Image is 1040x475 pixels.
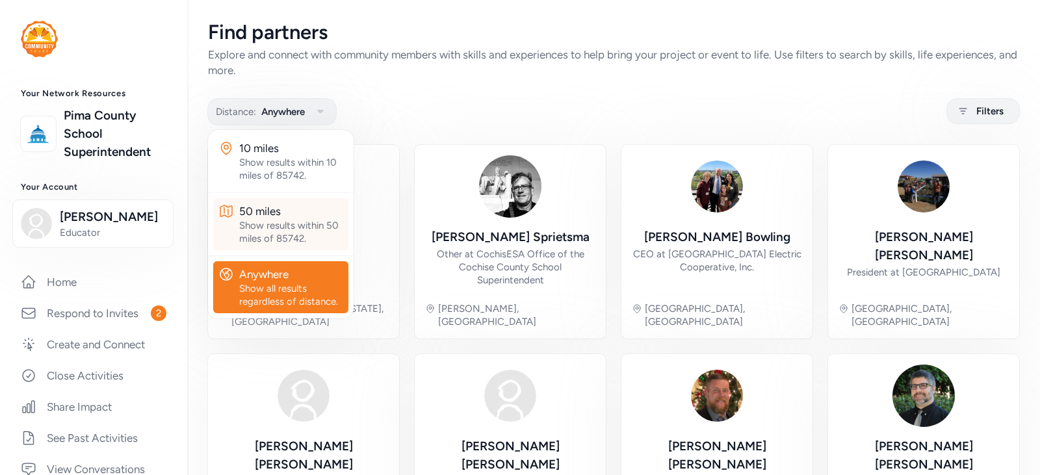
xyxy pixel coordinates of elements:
span: [PERSON_NAME] [60,208,165,226]
div: Other at CochisESA Office of the Cochise County School Superintendent [425,248,595,287]
img: Avatar [686,365,748,427]
div: Explore and connect with community members with skills and experiences to help bring your project... [208,47,1019,78]
div: [PERSON_NAME], [GEOGRAPHIC_DATA] [438,302,595,328]
div: [GEOGRAPHIC_DATA], [GEOGRAPHIC_DATA] [645,302,802,328]
div: Anywhere [239,266,343,282]
h3: Your Network Resources [21,88,166,99]
a: Pima County School Superintendent [64,107,166,161]
a: Close Activities [10,361,177,390]
img: logo [24,120,53,148]
div: [PERSON_NAME] [PERSON_NAME] [425,437,595,474]
img: Avatar [686,155,748,218]
a: Home [10,268,177,296]
button: [PERSON_NAME]Educator [12,199,174,248]
img: Avatar [272,365,335,427]
a: Respond to Invites2 [10,299,177,327]
div: 10 miles [239,140,343,156]
div: Show results within 50 miles of 85742. [239,219,343,245]
div: [GEOGRAPHIC_DATA], [GEOGRAPHIC_DATA] [851,302,1009,328]
div: Distance:Anywhere [208,130,354,318]
button: Distance:Anywhere [207,98,337,125]
div: [PERSON_NAME] [PERSON_NAME] [838,437,1009,474]
span: Anywhere [261,104,305,120]
img: logo [21,21,58,57]
div: 50 miles [239,203,343,219]
div: Show all results regardless of distance. [239,282,343,308]
a: Share Impact [10,392,177,421]
div: CEO at [GEOGRAPHIC_DATA] Electric Cooperative, Inc. [632,248,802,274]
span: Filters [976,103,1004,119]
span: Distance: [216,104,256,120]
a: See Past Activities [10,424,177,452]
h3: Your Account [21,182,166,192]
div: [PERSON_NAME] Sprietsma [432,228,590,246]
div: [PERSON_NAME] [PERSON_NAME] [632,437,802,474]
div: [PERSON_NAME] Bowling [644,228,790,246]
span: 2 [151,305,166,321]
img: Avatar [479,155,541,218]
div: [PERSON_NAME] [PERSON_NAME] [218,437,389,474]
img: Avatar [892,365,955,427]
div: [PERSON_NAME] [PERSON_NAME] [838,228,1009,264]
img: Avatar [892,155,955,218]
a: Create and Connect [10,330,177,359]
span: Educator [60,226,165,239]
div: Find partners [208,21,1019,44]
div: President at [GEOGRAPHIC_DATA] [847,266,1000,279]
div: Show results within 10 miles of 85742. [239,156,343,182]
img: Avatar [479,365,541,427]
